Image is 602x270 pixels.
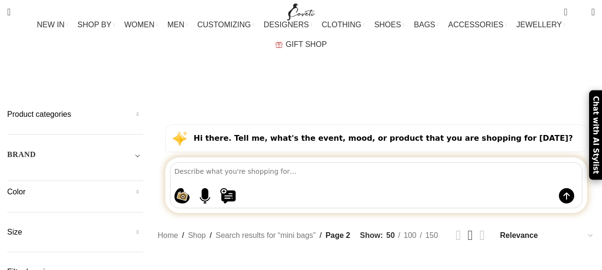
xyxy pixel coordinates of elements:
[499,228,595,242] select: Shop order
[425,231,438,239] span: 150
[386,231,395,239] span: 50
[479,228,485,242] a: Grid view 4
[516,15,565,34] a: JEWELLERY
[78,15,115,34] a: SHOP BY
[322,15,365,34] a: CLOTHING
[2,2,15,22] a: Search
[7,149,143,166] div: Toggle filter
[158,229,178,242] a: Home
[575,2,584,22] div: My Wishlist
[414,15,438,34] a: BAGS
[456,228,461,242] a: Grid view 2
[216,229,316,242] a: Search results for “mini bags”
[383,229,398,242] a: 50
[360,229,383,242] span: Show
[374,15,404,34] a: SHOES
[7,149,36,160] h5: BRAND
[37,20,65,29] span: NEW IN
[448,15,507,34] a: ACCESSORIES
[197,20,251,29] span: CUSTOMIZING
[37,15,68,34] a: NEW IN
[565,5,572,12] span: 0
[124,15,158,34] a: WOMEN
[275,35,327,54] a: GIFT SHOP
[197,15,254,34] a: CUSTOMIZING
[468,228,473,242] a: Grid view 3
[322,20,362,29] span: CLOTHING
[131,55,472,80] h1: Search results: “mini bags” – Page 2
[78,20,112,29] span: SHOP BY
[124,20,154,29] span: WOMEN
[559,2,572,22] a: 0
[264,15,312,34] a: DESIGNERS
[422,229,442,242] a: 150
[7,187,143,197] h5: Color
[516,20,562,29] span: JEWELLERY
[168,20,185,29] span: MEN
[414,20,435,29] span: BAGS
[264,20,309,29] span: DESIGNERS
[7,109,143,120] h5: Product categories
[158,229,350,242] nav: Breadcrumb
[168,15,188,34] a: MEN
[374,20,401,29] span: SHOES
[275,42,283,48] img: GiftBag
[7,227,143,237] h5: Size
[448,20,504,29] span: ACCESSORIES
[188,229,205,242] a: Shop
[404,231,417,239] span: 100
[326,229,351,242] span: Page 2
[285,7,317,15] a: Site logo
[577,10,584,17] span: 0
[400,229,420,242] a: 100
[2,15,600,54] div: Main navigation
[286,40,327,49] span: GIFT SHOP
